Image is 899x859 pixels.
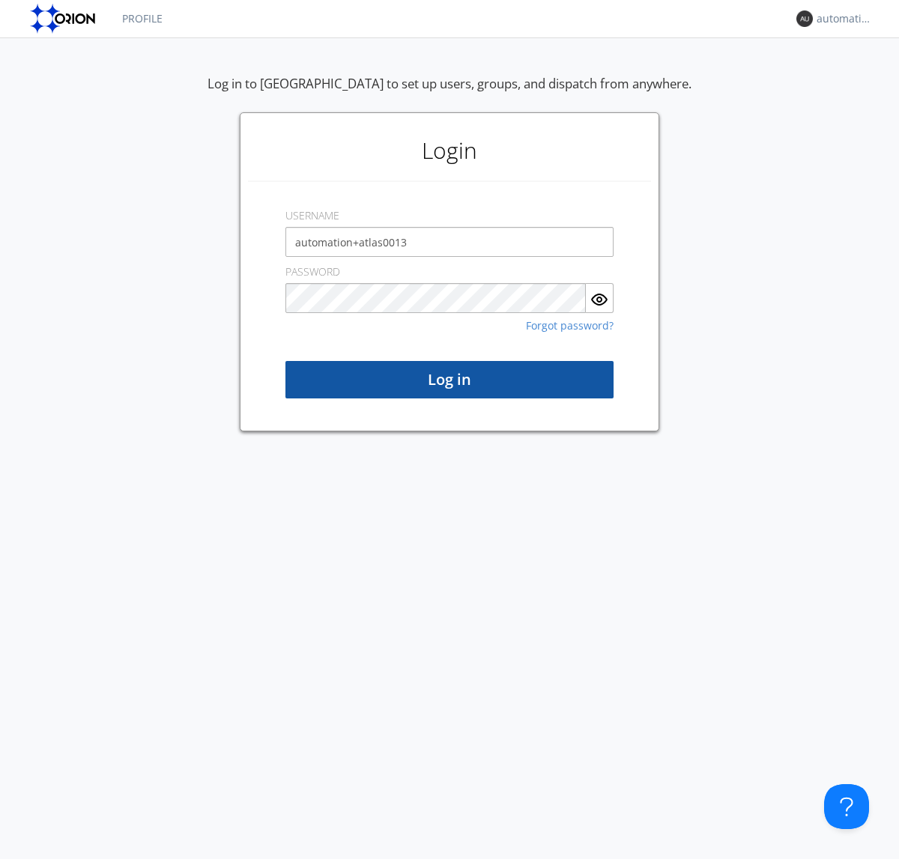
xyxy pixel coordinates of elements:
label: USERNAME [285,208,339,223]
button: Show Password [586,283,614,313]
img: eye.svg [590,291,608,309]
a: Forgot password? [526,321,614,331]
input: Password [285,283,586,313]
img: orion-labs-logo.svg [30,4,100,34]
div: Log in to [GEOGRAPHIC_DATA] to set up users, groups, and dispatch from anywhere. [208,75,691,112]
button: Log in [285,361,614,398]
label: PASSWORD [285,264,340,279]
div: automation+atlas0013 [817,11,873,26]
img: 373638.png [796,10,813,27]
iframe: Toggle Customer Support [824,784,869,829]
h1: Login [248,121,651,180]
